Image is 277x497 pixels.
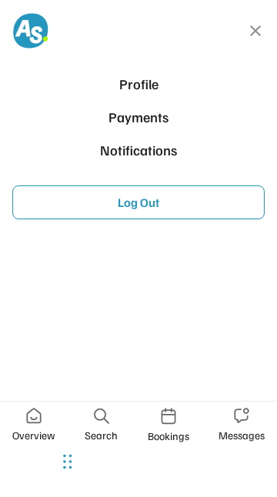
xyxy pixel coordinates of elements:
[246,22,265,40] button: close
[85,427,118,443] div: Search
[219,427,265,443] div: Messages
[94,408,109,424] img: search-666.svg
[234,408,249,424] img: Icon%20%2836%29.svg
[12,12,49,49] img: AS-favicon_v1-8%20%281%29.png
[26,408,42,424] img: Icon%20%2837%29.svg
[148,428,189,444] div: Bookings
[12,185,265,219] button: Log Out
[18,107,259,128] div: Payments
[18,140,259,161] div: Notifications
[18,74,259,95] div: Profile
[161,408,176,425] img: Icon%20%2835%29.svg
